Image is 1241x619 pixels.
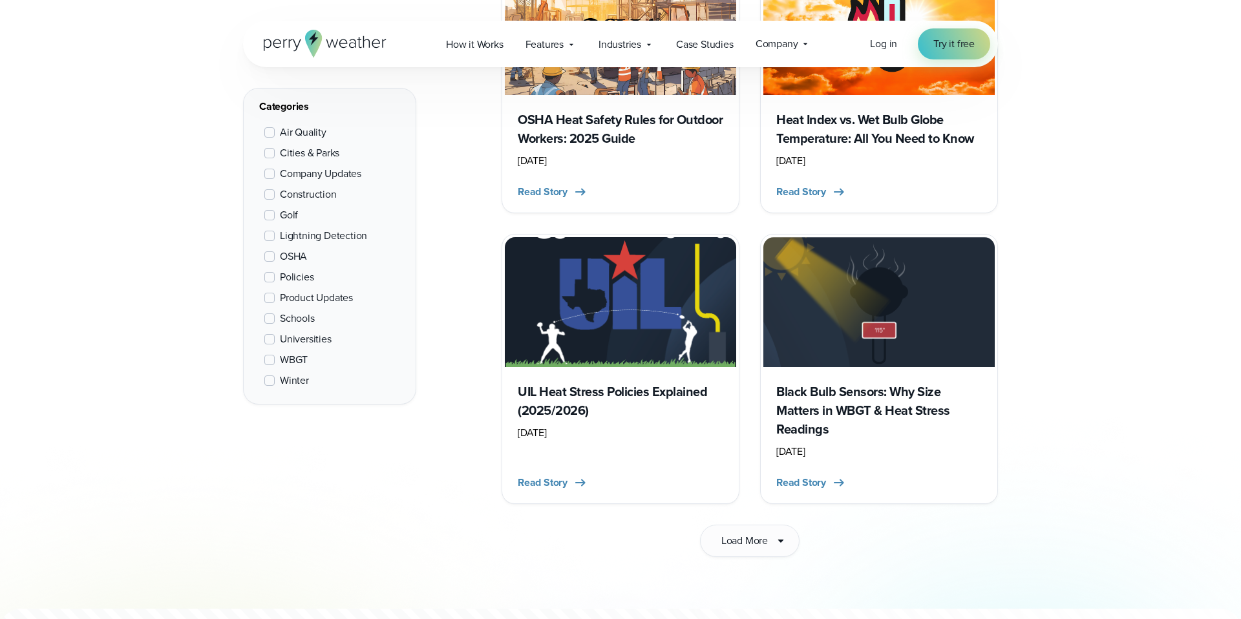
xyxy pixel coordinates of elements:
[518,425,723,441] div: [DATE]
[518,184,588,200] button: Read Story
[760,234,998,504] a: Black Bulb Temperature Sensor Black Bulb Sensors: Why Size Matters in WBGT & Heat Stress Readings...
[776,110,982,148] h3: Heat Index vs. Wet Bulb Globe Temperature: All You Need to Know
[518,153,723,169] div: [DATE]
[933,36,975,52] span: Try it free
[280,145,339,161] span: Cities & Parks
[870,36,897,51] span: Log in
[259,99,400,114] div: Categories
[280,311,315,326] span: Schools
[280,166,361,182] span: Company Updates
[280,187,337,202] span: Construction
[599,37,641,52] span: Industries
[280,269,313,285] span: Policies
[700,525,800,557] button: Load More
[665,31,745,58] a: Case Studies
[505,237,736,367] img: UIL Heat Stress & WBGT Recommendations
[776,184,847,200] button: Read Story
[446,37,504,52] span: How it Works
[280,352,308,368] span: WBGT
[918,28,990,59] a: Try it free
[280,331,332,347] span: Universities
[870,36,897,52] a: Log in
[518,475,588,490] button: Read Story
[518,475,567,490] span: Read Story
[280,290,353,306] span: Product Updates
[280,207,298,223] span: Golf
[763,237,995,367] img: Black Bulb Temperature Sensor
[525,37,564,52] span: Features
[280,125,326,140] span: Air Quality
[518,383,723,420] h3: UIL Heat Stress Policies Explained (2025/2026)
[676,37,734,52] span: Case Studies
[756,36,798,52] span: Company
[280,373,309,388] span: Winter
[280,249,307,264] span: OSHA
[776,184,826,200] span: Read Story
[776,444,982,459] div: [DATE]
[518,184,567,200] span: Read Story
[776,475,826,490] span: Read Story
[776,153,982,169] div: [DATE]
[776,383,982,439] h3: Black Bulb Sensors: Why Size Matters in WBGT & Heat Stress Readings
[518,110,723,148] h3: OSHA Heat Safety Rules for Outdoor Workers: 2025 Guide
[435,31,514,58] a: How it Works
[776,475,847,490] button: Read Story
[502,234,739,504] a: UIL Heat Stress & WBGT Recommendations UIL Heat Stress Policies Explained (2025/2026) [DATE] Read...
[280,228,367,244] span: Lightning Detection
[721,533,768,549] span: Load More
